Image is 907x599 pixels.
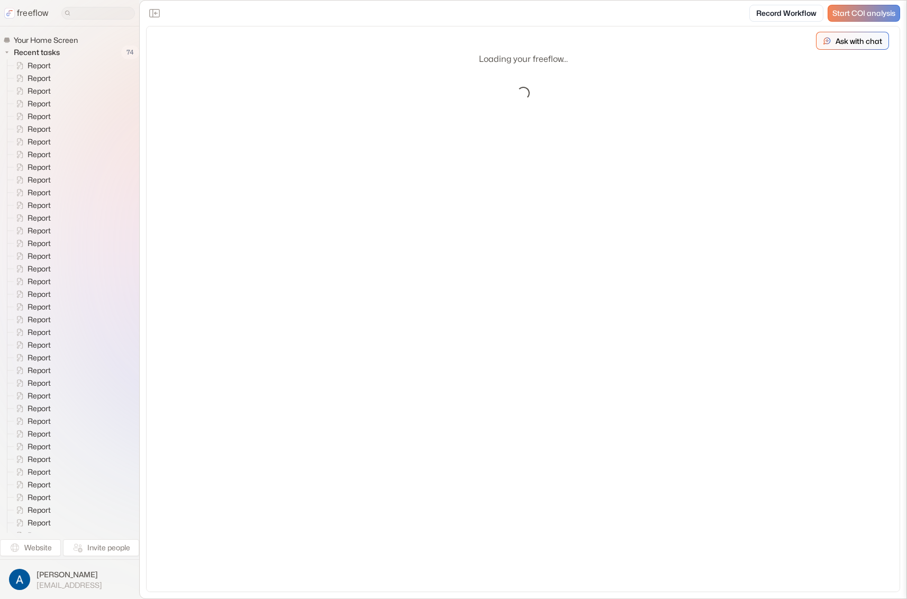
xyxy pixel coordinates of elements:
[7,351,55,364] a: Report
[7,491,55,504] a: Report
[25,276,54,287] span: Report
[7,237,55,250] a: Report
[479,53,568,66] p: Loading your freeflow...
[7,326,55,339] a: Report
[25,60,54,71] span: Report
[832,9,895,18] span: Start COI analysis
[7,288,55,301] a: Report
[7,59,55,72] a: Report
[7,389,55,402] a: Report
[7,275,55,288] a: Report
[25,416,54,426] span: Report
[7,504,55,516] a: Report
[25,403,54,414] span: Report
[6,566,133,593] button: [PERSON_NAME][EMAIL_ADDRESS]
[7,85,55,97] a: Report
[7,364,55,377] a: Report
[7,313,55,326] a: Report
[749,5,823,22] a: Record Workflow
[25,264,54,274] span: Report
[25,225,54,236] span: Report
[7,339,55,351] a: Report
[25,441,54,452] span: Report
[7,516,55,529] a: Report
[25,289,54,299] span: Report
[7,453,55,466] a: Report
[25,391,54,401] span: Report
[7,110,55,123] a: Report
[25,86,54,96] span: Report
[7,161,55,174] a: Report
[25,518,54,528] span: Report
[25,479,54,490] span: Report
[7,415,55,428] a: Report
[25,429,54,439] span: Report
[7,97,55,110] a: Report
[9,569,30,590] img: profile
[7,224,55,237] a: Report
[7,402,55,415] a: Report
[7,212,55,224] a: Report
[7,72,55,85] a: Report
[25,200,54,211] span: Report
[4,7,49,20] a: freeflow
[121,46,139,59] span: 74
[25,187,54,198] span: Report
[25,378,54,388] span: Report
[37,580,102,590] span: [EMAIL_ADDRESS]
[7,440,55,453] a: Report
[63,539,139,556] button: Invite people
[12,47,63,58] span: Recent tasks
[25,98,54,109] span: Report
[25,162,54,173] span: Report
[37,569,102,580] span: [PERSON_NAME]
[25,149,54,160] span: Report
[7,466,55,478] a: Report
[25,238,54,249] span: Report
[7,199,55,212] a: Report
[828,5,900,22] a: Start COI analysis
[25,327,54,338] span: Report
[7,250,55,262] a: Report
[25,124,54,134] span: Report
[25,340,54,350] span: Report
[25,505,54,515] span: Report
[7,123,55,135] a: Report
[17,7,49,20] p: freeflow
[7,377,55,389] a: Report
[25,454,54,465] span: Report
[25,467,54,477] span: Report
[836,35,882,47] p: Ask with chat
[25,314,54,325] span: Report
[25,302,54,312] span: Report
[7,529,55,542] a: Report
[25,251,54,261] span: Report
[7,262,55,275] a: Report
[25,213,54,223] span: Report
[7,148,55,161] a: Report
[25,530,54,541] span: Report
[146,5,163,22] button: Close the sidebar
[7,428,55,440] a: Report
[3,35,82,46] a: Your Home Screen
[7,301,55,313] a: Report
[25,175,54,185] span: Report
[25,73,54,84] span: Report
[25,137,54,147] span: Report
[12,35,81,46] span: Your Home Screen
[25,365,54,376] span: Report
[25,111,54,122] span: Report
[3,46,64,59] button: Recent tasks
[7,174,55,186] a: Report
[7,186,55,199] a: Report
[7,135,55,148] a: Report
[7,478,55,491] a: Report
[25,352,54,363] span: Report
[25,492,54,503] span: Report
